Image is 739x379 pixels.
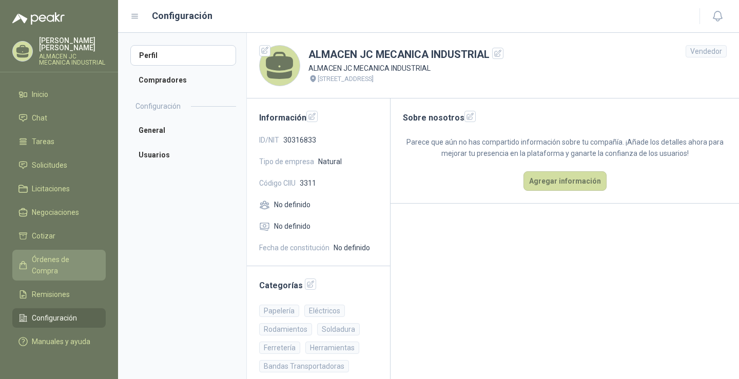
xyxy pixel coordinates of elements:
div: Papelería [259,305,299,317]
div: Herramientas [305,342,359,354]
h2: Sobre nosotros [403,111,727,124]
a: Solicitudes [12,155,106,175]
a: Negociaciones [12,203,106,222]
p: ALMACEN JC MECANICA INDUSTRIAL [39,53,106,66]
div: Rodamientos [259,323,312,335]
a: General [130,120,236,141]
span: Tipo de empresa [259,156,314,167]
span: No definido [274,199,310,210]
span: Inicio [32,89,48,100]
span: 30316833 [283,134,316,146]
span: 3311 [300,177,316,189]
img: Logo peakr [12,12,65,25]
a: Configuración [12,308,106,328]
a: Usuarios [130,145,236,165]
a: Tareas [12,132,106,151]
a: Remisiones [12,285,106,304]
span: Configuración [32,312,77,324]
h1: Configuración [152,9,212,23]
span: Órdenes de Compra [32,254,96,276]
a: Inicio [12,85,106,104]
a: Manuales y ayuda [12,332,106,351]
span: Chat [32,112,47,124]
a: Órdenes de Compra [12,250,106,281]
h1: ALMACEN JC MECANICA INDUSTRIAL [308,47,503,63]
div: Bandas Transportadoras [259,360,349,372]
a: Licitaciones [12,179,106,198]
span: Negociaciones [32,207,79,218]
a: Cotizar [12,226,106,246]
div: Eléctricos [304,305,345,317]
p: Parece que aún no has compartido información sobre tu compañía. ¡Añade los detalles ahora para me... [403,136,727,159]
span: Código CIIU [259,177,296,189]
span: Manuales y ayuda [32,336,90,347]
a: Perfil [130,45,236,66]
span: Remisiones [32,289,70,300]
p: ALMACEN JC MECANICA INDUSTRIAL [308,63,503,74]
span: ID/NIT [259,134,279,146]
h2: Categorías [259,278,378,292]
span: Cotizar [32,230,55,242]
span: Fecha de constitución [259,242,329,253]
span: Licitaciones [32,183,70,194]
div: Soldadura [317,323,360,335]
span: Natural [318,156,342,167]
h2: Información [259,111,378,124]
p: [STREET_ADDRESS] [318,74,374,84]
h2: Configuración [135,101,181,112]
div: Vendedor [686,45,727,57]
button: Agregar información [523,171,607,191]
span: Tareas [32,136,54,147]
a: Chat [12,108,106,128]
span: No definido [334,242,370,253]
span: No definido [274,221,310,232]
div: Ferretería [259,342,300,354]
span: Solicitudes [32,159,67,171]
p: [PERSON_NAME] [PERSON_NAME] [39,37,106,51]
a: Compradores [130,70,236,90]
